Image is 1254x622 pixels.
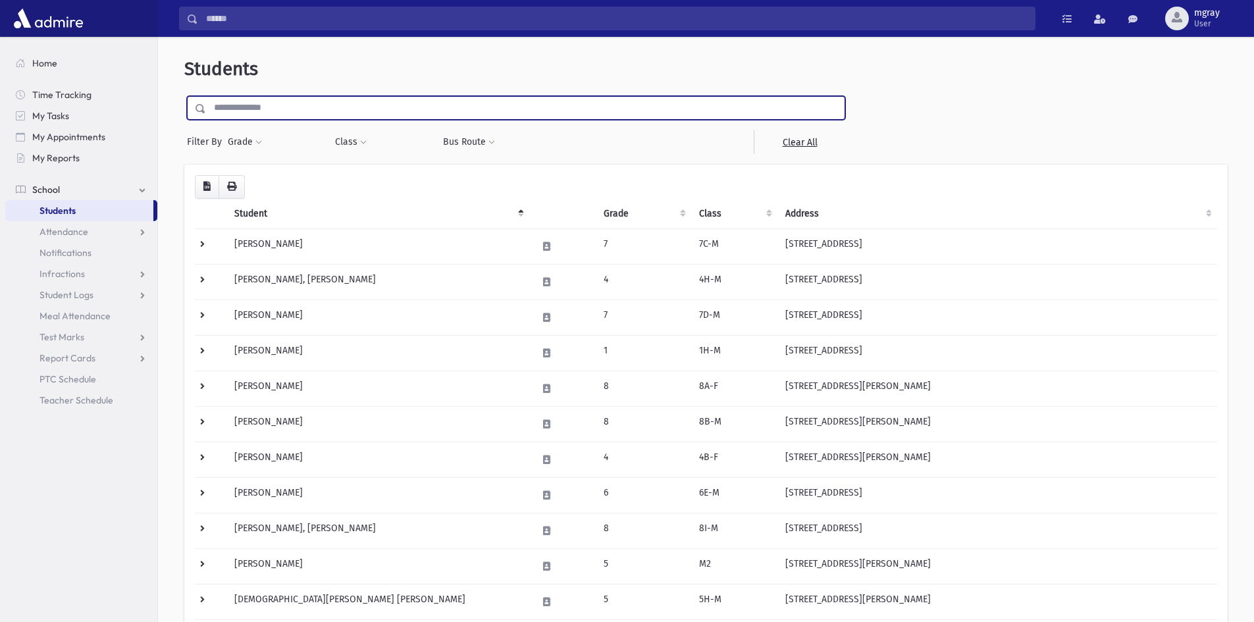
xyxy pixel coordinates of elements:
td: 5 [596,548,691,584]
span: PTC Schedule [39,373,96,385]
td: 7 [596,228,691,264]
a: My Appointments [5,126,157,147]
th: Grade: activate to sort column ascending [596,199,691,229]
span: Teacher Schedule [39,394,113,406]
td: [STREET_ADDRESS][PERSON_NAME] [777,406,1217,442]
a: Clear All [754,130,845,154]
span: mgray [1194,8,1220,18]
a: Students [5,200,153,221]
span: My Reports [32,152,80,164]
td: 4 [596,442,691,477]
img: AdmirePro [11,5,86,32]
a: Attendance [5,221,157,242]
a: Report Cards [5,348,157,369]
button: Grade [227,130,263,154]
a: PTC Schedule [5,369,157,390]
td: 8A-F [691,371,778,406]
span: User [1194,18,1220,29]
span: Report Cards [39,352,95,364]
span: Students [184,58,258,80]
span: Student Logs [39,289,93,301]
td: 5 [596,584,691,619]
td: [STREET_ADDRESS] [777,299,1217,335]
button: CSV [195,175,219,199]
td: [STREET_ADDRESS][PERSON_NAME] [777,548,1217,584]
th: Address: activate to sort column ascending [777,199,1217,229]
a: Meal Attendance [5,305,157,326]
a: Test Marks [5,326,157,348]
td: 8 [596,513,691,548]
th: Class: activate to sort column ascending [691,199,778,229]
td: 8 [596,371,691,406]
span: My Tasks [32,110,69,122]
td: [DEMOGRAPHIC_DATA][PERSON_NAME] [PERSON_NAME] [226,584,529,619]
a: Teacher Schedule [5,390,157,411]
td: [STREET_ADDRESS] [777,335,1217,371]
a: Student Logs [5,284,157,305]
span: Filter By [187,135,227,149]
span: Notifications [39,247,91,259]
span: Time Tracking [32,89,91,101]
td: 8 [596,406,691,442]
a: Home [5,53,157,74]
td: [STREET_ADDRESS][PERSON_NAME] [777,442,1217,477]
td: [PERSON_NAME] [226,335,529,371]
button: Print [219,175,245,199]
td: 7 [596,299,691,335]
td: 7C-M [691,228,778,264]
a: Infractions [5,263,157,284]
td: [PERSON_NAME], [PERSON_NAME] [226,264,529,299]
td: [PERSON_NAME] [226,548,529,584]
td: [PERSON_NAME] [226,442,529,477]
button: Bus Route [442,130,496,154]
td: [STREET_ADDRESS] [777,513,1217,548]
td: 6 [596,477,691,513]
span: My Appointments [32,131,105,143]
td: [STREET_ADDRESS][PERSON_NAME] [777,371,1217,406]
input: Search [198,7,1035,30]
td: [PERSON_NAME] [226,406,529,442]
span: Test Marks [39,331,84,343]
td: [PERSON_NAME] [226,228,529,264]
td: 1 [596,335,691,371]
span: School [32,184,60,195]
td: [PERSON_NAME] [226,299,529,335]
span: Attendance [39,226,88,238]
span: Home [32,57,57,69]
td: [PERSON_NAME] [226,371,529,406]
button: Class [334,130,367,154]
td: [PERSON_NAME] [226,477,529,513]
td: [STREET_ADDRESS] [777,228,1217,264]
a: Time Tracking [5,84,157,105]
a: Notifications [5,242,157,263]
td: 6E-M [691,477,778,513]
td: [PERSON_NAME], [PERSON_NAME] [226,513,529,548]
td: M2 [691,548,778,584]
a: School [5,179,157,200]
span: Students [39,205,76,217]
span: Infractions [39,268,85,280]
td: [STREET_ADDRESS] [777,264,1217,299]
td: 8B-M [691,406,778,442]
td: 1H-M [691,335,778,371]
a: My Tasks [5,105,157,126]
td: 7D-M [691,299,778,335]
td: [STREET_ADDRESS][PERSON_NAME] [777,584,1217,619]
td: 4 [596,264,691,299]
td: 8I-M [691,513,778,548]
td: 4B-F [691,442,778,477]
td: [STREET_ADDRESS] [777,477,1217,513]
a: My Reports [5,147,157,168]
td: 4H-M [691,264,778,299]
th: Student: activate to sort column descending [226,199,529,229]
span: Meal Attendance [39,310,111,322]
td: 5H-M [691,584,778,619]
